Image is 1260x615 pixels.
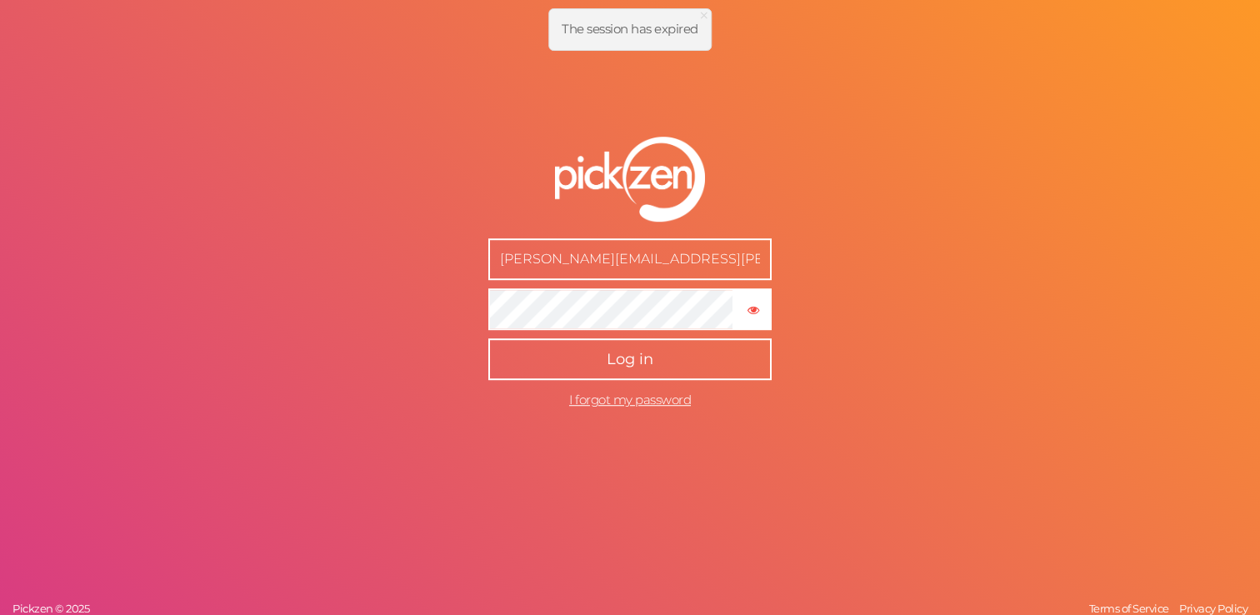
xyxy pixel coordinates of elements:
a: Terms of Service [1085,602,1173,615]
a: Pickzen © 2025 [8,602,93,615]
span: Privacy Policy [1179,602,1247,615]
span: Log in [607,350,653,368]
button: Log in [488,338,772,380]
a: Privacy Policy [1175,602,1252,615]
input: E-mail [488,238,772,280]
a: I forgot my password [569,392,691,407]
span: Terms of Service [1089,602,1169,615]
img: pz-logo-white.png [555,137,705,222]
span: The session has expired [562,21,698,37]
span: × [698,3,710,27]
